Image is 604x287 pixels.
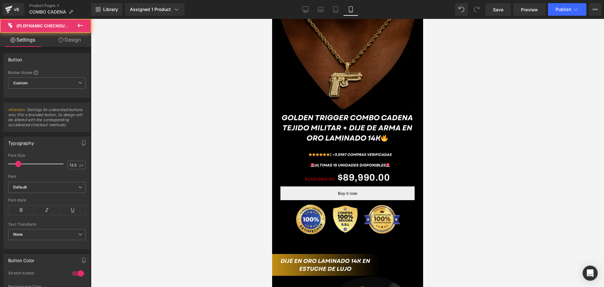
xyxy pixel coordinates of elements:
div: Font [8,174,86,179]
b: Custom [13,81,28,86]
span: px [79,163,85,167]
a: Mobile [343,3,358,16]
div: Button Color [8,254,34,263]
span: COMBO CADENA [29,9,66,14]
span: (P) Dynamic Checkout Button [16,23,87,28]
div: Font style [8,198,86,202]
a: Attention [8,107,25,112]
div: Button Styles [8,70,86,75]
button: Buy it now [8,167,143,182]
button: More [589,3,601,16]
span: Publish [556,7,571,12]
span: $159,980.00 [33,158,63,163]
b: None [13,232,23,237]
a: v6 [3,3,24,16]
button: Publish [548,3,586,16]
a: Design [47,33,92,47]
div: v6 [13,5,20,14]
a: Preview [513,3,545,16]
div: Text Transform [8,222,86,227]
a: Tablet [328,3,343,16]
a: Product Pages [29,3,91,8]
div: Typography [8,137,34,146]
a: Laptop [313,3,328,16]
div: Button [8,53,22,62]
div: Font Size [8,153,86,158]
button: Undo [455,3,468,16]
div: Stretch button [8,271,66,277]
span: : Settings for unbranded buttons only (For a branded button, its design will be altered with the ... [8,107,82,127]
div: Assigned 1 Product [130,6,180,13]
div: Open Intercom Messenger [583,266,598,281]
button: Redo [470,3,483,16]
a: New Library [91,3,122,16]
span: $89,990.00 [65,150,118,167]
a: Desktop [298,3,313,16]
span: Library [103,7,118,12]
span: Preview [521,6,538,13]
i: Default [13,185,27,190]
span: Save [493,6,503,13]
